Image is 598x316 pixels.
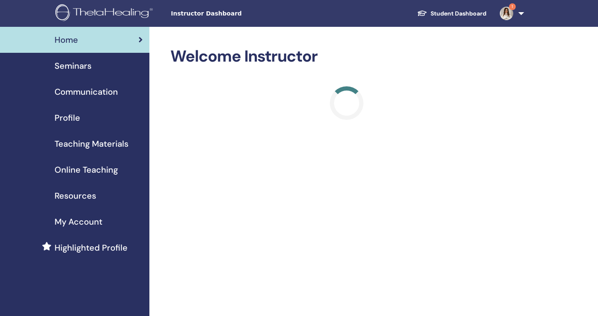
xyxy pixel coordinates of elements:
[55,111,80,124] span: Profile
[171,9,297,18] span: Instructor Dashboard
[55,189,96,202] span: Resources
[170,47,522,66] h2: Welcome Instructor
[509,3,516,10] span: 1
[55,34,78,46] span: Home
[417,10,427,17] img: graduation-cap-white.svg
[55,60,91,72] span: Seminars
[55,137,128,150] span: Teaching Materials
[410,6,493,21] a: Student Dashboard
[55,241,128,254] span: Highlighted Profile
[500,7,513,20] img: default.png
[55,163,118,176] span: Online Teaching
[55,215,102,228] span: My Account
[55,85,118,98] span: Communication
[55,4,156,23] img: logo.png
